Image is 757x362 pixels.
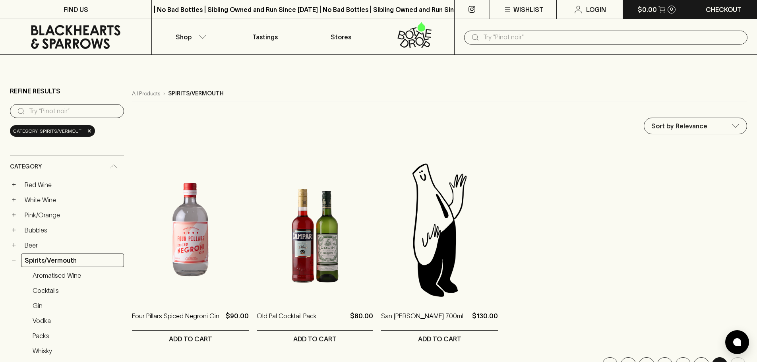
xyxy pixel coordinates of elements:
[513,5,544,14] p: Wishlist
[651,121,707,131] p: Sort by Relevance
[21,178,124,192] a: Red Wine
[168,89,224,98] p: spirits/vermouth
[418,334,461,344] p: ADD TO CART
[252,32,278,42] p: Tastings
[87,127,92,135] span: ×
[10,155,124,178] div: Category
[257,160,374,299] img: Old Pal Cocktail Pack
[257,331,374,347] button: ADD TO CART
[644,118,747,134] div: Sort by Relevance
[586,5,606,14] p: Login
[163,89,165,98] p: ›
[706,5,742,14] p: Checkout
[21,223,124,237] a: Bubbles
[10,226,18,234] button: +
[29,344,124,358] a: Whisky
[29,284,124,297] a: Cocktails
[226,311,249,330] p: $90.00
[29,314,124,327] a: Vodka
[331,32,351,42] p: Stores
[472,311,498,330] p: $130.00
[10,241,18,249] button: +
[293,334,337,344] p: ADD TO CART
[21,208,124,222] a: Pink/Orange
[638,5,657,14] p: $0.00
[10,162,42,172] span: Category
[10,211,18,219] button: +
[64,5,88,14] p: FIND US
[132,160,249,299] img: Four Pillars Spiced Negroni Gin
[132,89,160,98] a: All Products
[381,160,498,299] img: Blackhearts & Sparrows Man
[29,329,124,343] a: Packs
[10,256,18,264] button: −
[29,299,124,312] a: Gin
[10,196,18,204] button: +
[29,269,124,282] a: Aromatised Wine
[152,19,227,54] button: Shop
[13,127,85,135] span: Category: spirits/vermouth
[670,7,673,12] p: 0
[227,19,303,54] a: Tastings
[10,181,18,189] button: +
[381,331,498,347] button: ADD TO CART
[132,331,249,347] button: ADD TO CART
[132,311,219,330] a: Four Pillars Spiced Negroni Gin
[303,19,379,54] a: Stores
[29,105,118,118] input: Try “Pinot noir”
[381,311,463,330] a: San [PERSON_NAME] 700ml
[21,254,124,267] a: Spirits/Vermouth
[733,338,741,346] img: bubble-icon
[483,31,741,44] input: Try "Pinot noir"
[176,32,192,42] p: Shop
[21,238,124,252] a: Beer
[169,334,212,344] p: ADD TO CART
[350,311,373,330] p: $80.00
[21,193,124,207] a: White Wine
[257,311,317,330] a: Old Pal Cocktail Pack
[10,86,60,96] p: Refine Results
